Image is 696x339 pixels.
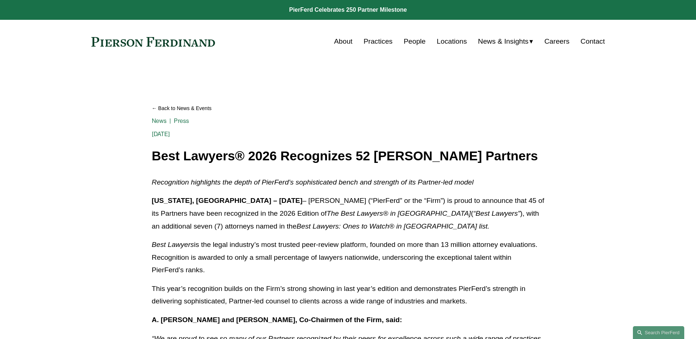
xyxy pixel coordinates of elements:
[473,209,520,217] em: “Best Lawyers”
[152,178,474,186] em: Recognition highlights the depth of PierFerd’s sophisticated bench and strength of its Partner-le...
[334,34,353,48] a: About
[152,316,402,324] strong: A. [PERSON_NAME] and [PERSON_NAME], Co-Chairmen of the Firm, said:
[152,197,303,204] strong: [US_STATE], [GEOGRAPHIC_DATA] – [DATE]
[174,117,189,124] a: Press
[152,282,544,308] p: This year’s recognition builds on the Firm’s strong showing in last year’s edition and demonstrat...
[152,241,194,248] em: Best Lawyers
[544,34,569,48] a: Careers
[152,238,544,277] p: is the legal industry’s most trusted peer-review platform, founded on more than 13 million attorn...
[404,34,426,48] a: People
[152,102,544,115] a: Back to News & Events
[152,117,167,124] a: News
[364,34,393,48] a: Practices
[478,34,533,48] a: folder dropdown
[633,326,684,339] a: Search this site
[327,209,471,217] em: The Best Lawyers® in [GEOGRAPHIC_DATA]
[437,34,467,48] a: Locations
[580,34,605,48] a: Contact
[296,222,489,230] em: Best Lawyers: Ones to Watch® in [GEOGRAPHIC_DATA] list.
[152,149,544,163] h1: Best Lawyers® 2026 Recognizes 52 [PERSON_NAME] Partners
[152,131,170,138] span: [DATE]
[478,35,529,48] span: News & Insights
[152,194,544,233] p: – [PERSON_NAME] (“PierFerd” or the “Firm”) is proud to announce that 45 of its Partners have been...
